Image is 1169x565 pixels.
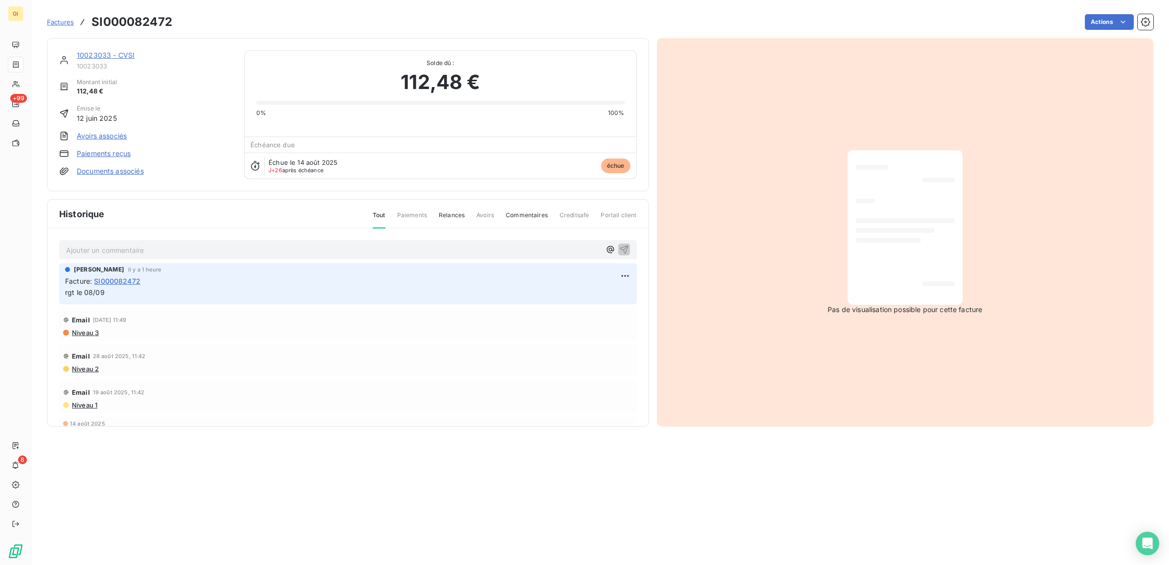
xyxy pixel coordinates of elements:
[560,211,589,227] span: Creditsafe
[65,288,105,296] span: rgt le 08/09
[93,389,145,395] span: 19 août 2025, 11:42
[1085,14,1134,30] button: Actions
[71,329,99,337] span: Niveau 3
[94,276,140,286] span: SI000082472
[8,543,23,559] img: Logo LeanPay
[77,51,135,59] a: 10023033 - CVSI
[47,18,74,26] span: Factures
[77,131,127,141] a: Avoirs associés
[72,388,90,396] span: Email
[128,267,161,272] span: il y a 1 heure
[77,104,117,113] span: Émise le
[269,158,337,166] span: Échue le 14 août 2025
[59,207,105,221] span: Historique
[269,167,282,174] span: J+26
[1136,532,1159,555] div: Open Intercom Messenger
[506,211,548,227] span: Commentaires
[601,158,630,173] span: échue
[439,211,465,227] span: Relances
[77,78,117,87] span: Montant initial
[10,94,27,103] span: +99
[8,6,23,22] div: GI
[93,317,127,323] span: [DATE] 11:49
[71,401,97,409] span: Niveau 1
[269,167,323,173] span: après échéance
[256,109,266,117] span: 0%
[70,421,105,427] span: 14 août 2025
[71,365,99,373] span: Niveau 2
[77,62,232,70] span: 10023033
[77,87,117,96] span: 112,48 €
[72,316,90,324] span: Email
[601,211,636,227] span: Portail client
[91,13,172,31] h3: SI000082472
[74,265,124,274] span: [PERSON_NAME]
[72,352,90,360] span: Email
[828,305,982,315] span: Pas de visualisation possible pour cette facture
[77,166,144,176] a: Documents associés
[77,113,117,123] span: 12 juin 2025
[373,211,385,228] span: Tout
[65,276,92,286] span: Facture :
[397,211,427,227] span: Paiements
[256,59,624,68] span: Solde dû :
[93,353,146,359] span: 28 août 2025, 11:42
[250,141,295,149] span: Échéance due
[401,68,480,97] span: 112,48 €
[476,211,494,227] span: Avoirs
[47,17,74,27] a: Factures
[77,149,131,158] a: Paiements reçus
[18,455,27,464] span: 8
[608,109,625,117] span: 100%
